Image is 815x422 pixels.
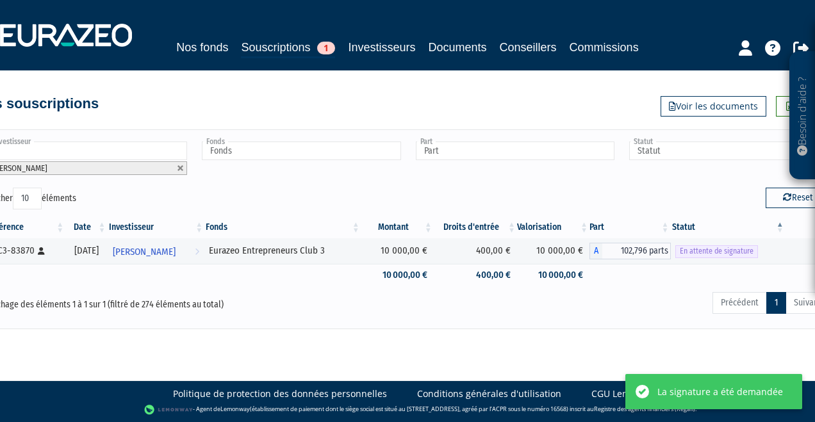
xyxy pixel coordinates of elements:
[209,244,357,257] div: Eurazeo Entrepreneurs Club 3
[417,387,561,400] a: Conditions générales d'utilisation
[500,38,557,56] a: Conseillers
[176,38,228,56] a: Nos fonds
[173,387,387,400] a: Politique de protection des données personnelles
[144,403,193,416] img: logo-lemonway.png
[13,403,802,416] div: - Agent de (établissement de paiement dont le siège social est situé au [STREET_ADDRESS], agréé p...
[594,405,695,413] a: Registre des agents financiers (Regafi)
[348,38,415,56] a: Investisseurs
[766,292,786,314] a: 1
[434,216,517,238] th: Droits d'entrée: activer pour trier la colonne par ordre croissant
[317,42,335,54] span: 1
[13,188,42,209] select: Afficheréléments
[517,216,589,238] th: Valorisation: activer pour trier la colonne par ordre croissant
[241,38,335,58] a: Souscriptions1
[195,240,199,264] i: Voir l'investisseur
[517,264,589,286] td: 10 000,00 €
[361,216,434,238] th: Montant: activer pour trier la colonne par ordre croissant
[361,238,434,264] td: 10 000,00 €
[65,216,107,238] th: Date: activer pour trier la colonne par ordre croissant
[108,216,205,238] th: Investisseur: activer pour trier la colonne par ordre croissant
[675,245,758,257] span: En attente de signature
[361,264,434,286] td: 10 000,00 €
[657,385,783,398] div: La signature a été demandée
[70,244,103,257] div: [DATE]
[589,216,671,238] th: Part: activer pour trier la colonne par ordre croissant
[429,38,487,56] a: Documents
[795,58,810,174] p: Besoin d'aide ?
[434,238,517,264] td: 400,00 €
[113,240,176,264] span: [PERSON_NAME]
[517,238,589,264] td: 10 000,00 €
[204,216,361,238] th: Fonds: activer pour trier la colonne par ordre croissant
[589,243,602,259] span: A
[661,96,766,117] a: Voir les documents
[570,38,639,56] a: Commissions
[108,238,205,264] a: [PERSON_NAME]
[220,405,250,413] a: Lemonway
[591,387,658,400] a: CGU Lemonway
[434,264,517,286] td: 400,00 €
[671,216,786,238] th: Statut : activer pour trier la colonne par ordre d&eacute;croissant
[602,243,671,259] span: 102,796 parts
[38,247,45,255] i: [Français] Personne physique
[589,243,671,259] div: A - Eurazeo Entrepreneurs Club 3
